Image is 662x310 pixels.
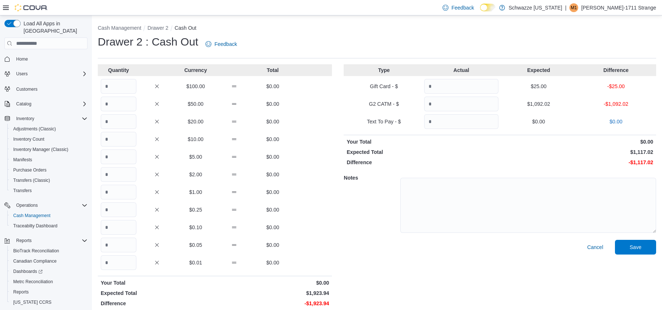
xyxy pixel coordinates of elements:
span: Purchase Orders [10,166,87,174]
p: -$1,092.02 [579,100,653,108]
span: Reports [16,238,32,244]
p: $0.01 [178,259,214,266]
input: Quantity [424,114,498,129]
button: Reports [7,287,90,297]
span: Inventory Count [13,136,44,142]
p: Expected [501,66,576,74]
button: Canadian Compliance [7,256,90,266]
p: $1,117.02 [501,148,653,156]
a: Inventory Count [10,135,47,144]
a: BioTrack Reconciliation [10,246,62,255]
p: $0.00 [255,83,291,90]
input: Quantity [101,132,136,147]
span: Feedback [451,4,474,11]
button: Transfers (Classic) [7,175,90,185]
button: Home [1,54,90,64]
span: Transfers (Classic) [10,176,87,185]
span: M1 [571,3,577,12]
a: Canadian Compliance [10,257,60,266]
button: Inventory [1,113,90,124]
p: -$1,923.94 [217,300,329,307]
p: $0.00 [255,224,291,231]
span: Home [13,54,87,64]
span: Adjustments (Classic) [10,125,87,133]
a: Purchase Orders [10,166,50,174]
input: Quantity [101,114,136,129]
span: BioTrack Reconciliation [13,248,59,254]
button: Manifests [7,155,90,165]
a: Traceabilty Dashboard [10,221,60,230]
p: $2.00 [178,171,214,178]
nav: An example of EuiBreadcrumbs [98,24,656,33]
p: | [565,3,566,12]
span: Operations [16,202,38,208]
span: Inventory Manager (Classic) [13,147,68,152]
span: Cancel [587,244,603,251]
p: $10.00 [178,136,214,143]
button: Catalog [13,100,34,108]
input: Quantity [101,238,136,252]
span: Manifests [10,155,87,164]
span: Cash Management [10,211,87,220]
p: Currency [178,66,214,74]
button: [US_STATE] CCRS [7,297,90,307]
button: BioTrack Reconciliation [7,246,90,256]
span: Canadian Compliance [13,258,57,264]
p: -$1,117.02 [501,159,653,166]
span: Operations [13,201,87,210]
span: Metrc Reconciliation [13,279,53,285]
span: Load All Apps in [GEOGRAPHIC_DATA] [21,20,87,35]
a: [US_STATE] CCRS [10,298,54,307]
button: Operations [1,200,90,210]
span: Users [16,71,28,77]
span: Canadian Compliance [10,257,87,266]
a: Customers [13,85,40,94]
span: Reports [13,289,29,295]
p: $0.00 [579,118,653,125]
span: Dashboards [10,267,87,276]
span: Users [13,69,87,78]
a: Inventory Manager (Classic) [10,145,71,154]
span: Reports [13,236,87,245]
a: Transfers [10,186,35,195]
p: $25.00 [501,83,576,90]
p: Total [255,66,291,74]
p: $20.00 [178,118,214,125]
a: Manifests [10,155,35,164]
p: Expected Total [101,289,214,297]
p: Gift Card - $ [347,83,421,90]
span: Customers [13,84,87,93]
p: Text To Pay - $ [347,118,421,125]
input: Quantity [101,167,136,182]
p: $0.00 [255,118,291,125]
p: $1,092.02 [501,100,576,108]
p: Actual [424,66,498,74]
span: Catalog [13,100,87,108]
p: Your Total [101,279,214,286]
p: $1.00 [178,188,214,196]
button: Traceabilty Dashboard [7,221,90,231]
button: Cash Management [7,210,90,221]
p: $0.00 [255,206,291,213]
a: Home [13,55,31,64]
p: $100.00 [178,83,214,90]
input: Quantity [101,185,136,199]
button: Drawer 2 [147,25,168,31]
p: Expected Total [347,148,498,156]
p: $0.00 [501,118,576,125]
p: $0.10 [178,224,214,231]
button: Cash Out [175,25,196,31]
span: Manifests [13,157,32,163]
span: Reports [10,288,87,296]
button: Customers [1,83,90,94]
span: Washington CCRS [10,298,87,307]
p: $0.00 [255,241,291,249]
input: Quantity [101,79,136,94]
h1: Drawer 2 : Cash Out [98,35,198,49]
p: $0.00 [217,279,329,286]
a: Feedback [440,0,477,15]
span: Adjustments (Classic) [13,126,56,132]
span: Transfers (Classic) [13,177,50,183]
span: Metrc Reconciliation [10,277,87,286]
